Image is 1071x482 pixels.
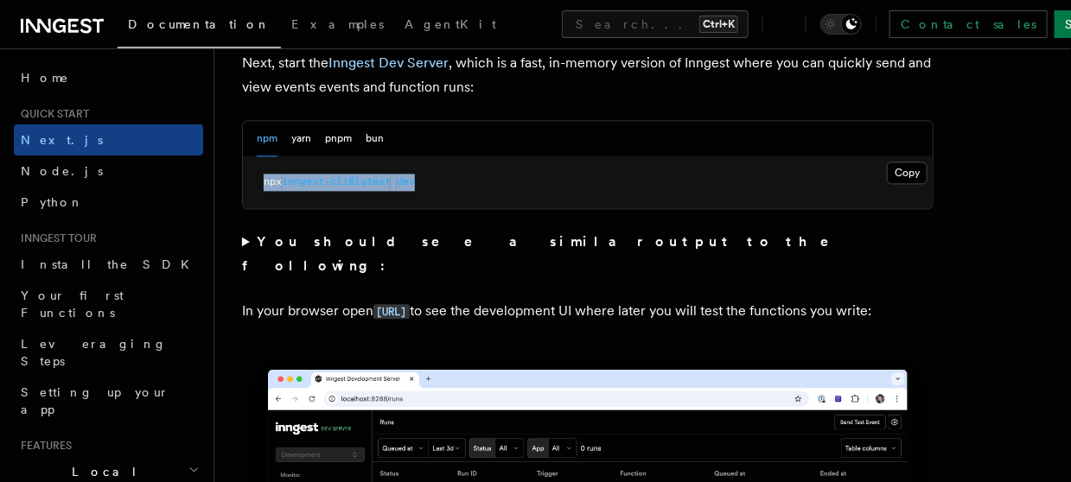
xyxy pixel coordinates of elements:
[14,231,97,245] span: Inngest tour
[820,14,862,35] button: Toggle dark mode
[14,187,203,218] a: Python
[21,133,103,147] span: Next.js
[699,16,738,33] kbd: Ctrl+K
[373,304,410,319] code: [URL]
[14,439,72,453] span: Features
[887,162,928,184] button: Copy
[394,5,507,47] a: AgentKit
[291,121,311,156] button: yarn
[21,195,84,209] span: Python
[14,62,203,93] a: Home
[405,17,496,31] span: AgentKit
[281,5,394,47] a: Examples
[264,175,282,187] span: npx
[128,17,271,31] span: Documentation
[14,107,89,121] span: Quick start
[21,337,167,368] span: Leveraging Steps
[242,230,934,278] summary: You should see a similar output to the following:
[118,5,281,48] a: Documentation
[242,233,853,274] strong: You should see a similar output to the following:
[242,299,934,324] p: In your browser open to see the development UI where later you will test the functions you write:
[257,121,277,156] button: npm
[14,249,203,280] a: Install the SDK
[14,124,203,155] a: Next.js
[21,289,124,320] span: Your first Functions
[366,121,384,156] button: bun
[14,155,203,187] a: Node.js
[373,302,410,319] a: [URL]
[21,385,169,416] span: Setting up your app
[282,175,391,187] span: inngest-cli@latest
[21,69,69,86] span: Home
[21,164,103,178] span: Node.js
[397,175,415,187] span: dev
[291,17,384,31] span: Examples
[889,10,1048,38] a: Contact sales
[328,54,449,71] a: Inngest Dev Server
[14,280,203,328] a: Your first Functions
[242,51,934,99] p: Next, start the , which is a fast, in-memory version of Inngest where you can quickly send and vi...
[325,121,352,156] button: pnpm
[21,257,200,271] span: Install the SDK
[14,328,203,377] a: Leveraging Steps
[14,377,203,425] a: Setting up your app
[562,10,749,38] button: Search...Ctrl+K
